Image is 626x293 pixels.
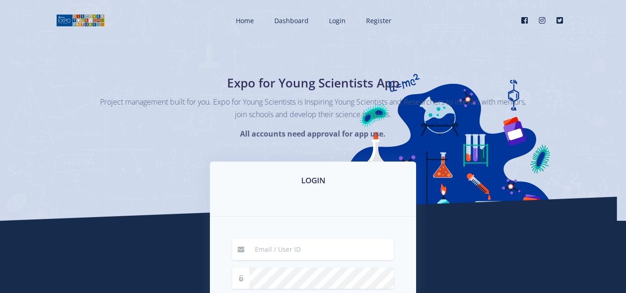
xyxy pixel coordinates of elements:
[56,13,105,27] img: logo01.png
[265,8,316,33] a: Dashboard
[320,8,353,33] a: Login
[144,74,482,92] h1: Expo for Young Scientists App
[249,239,394,260] input: Email / User ID
[227,8,261,33] a: Home
[357,8,399,33] a: Register
[329,16,346,25] span: Login
[100,96,526,121] p: Project management built for you. Expo for Young Scientists is Inspiring Young Scientists and Res...
[221,175,405,187] h3: LOGIN
[366,16,392,25] span: Register
[236,16,254,25] span: Home
[274,16,309,25] span: Dashboard
[240,129,386,139] strong: All accounts need approval for app use.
